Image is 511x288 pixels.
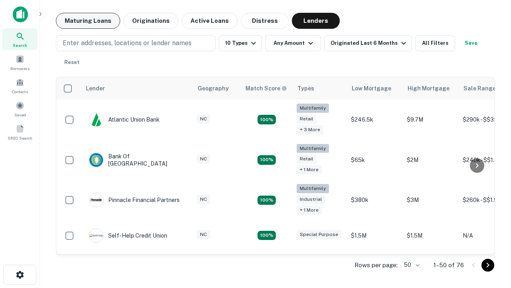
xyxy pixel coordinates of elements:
div: Geography [198,84,229,93]
h6: Match Score [246,84,285,93]
a: Search [2,28,38,50]
td: $65k [347,140,403,180]
div: Matching Properties: 17, hasApolloMatch: undefined [257,155,276,165]
div: NC [197,114,210,124]
button: Any Amount [265,35,321,51]
div: 50 [401,259,421,271]
td: $1.5M [347,220,403,251]
div: Industrial [297,195,325,204]
div: NC [197,195,210,204]
div: Low Mortgage [352,84,391,93]
button: Enter addresses, locations or lender names [56,35,216,51]
td: $380k [347,180,403,220]
div: Capitalize uses an advanced AI algorithm to match your search with the best lender. The match sco... [246,84,287,93]
th: Lender [81,77,193,100]
a: SREO Search [2,121,38,143]
button: 10 Types [219,35,262,51]
div: NC [197,154,210,164]
button: Go to next page [481,259,494,272]
span: Saved [14,112,26,118]
div: Matching Properties: 10, hasApolloMatch: undefined [257,115,276,124]
button: Reset [59,54,85,70]
div: Matching Properties: 13, hasApolloMatch: undefined [257,196,276,205]
p: 1–50 of 76 [434,260,464,270]
th: Types [293,77,347,100]
img: capitalize-icon.png [13,6,28,22]
iframe: Chat Widget [471,224,511,262]
div: + 3 more [297,125,323,134]
button: Active Loans [182,13,238,29]
td: $246.5k [347,100,403,140]
div: Types [297,84,314,93]
p: Rows per page: [355,260,398,270]
div: Matching Properties: 11, hasApolloMatch: undefined [257,231,276,240]
span: Search [13,42,27,48]
div: Pinnacle Financial Partners [89,193,180,207]
button: Save your search to get updates of matches that match your search criteria. [458,35,484,51]
button: Maturing Loans [56,13,120,29]
div: Special Purpose [297,230,341,239]
img: picture [89,153,103,167]
button: Originated Last 6 Months [324,35,412,51]
div: Retail [297,154,317,164]
button: Originations [123,13,178,29]
span: SREO Search [8,135,32,141]
a: Contacts [2,75,38,96]
div: Multifamily [297,144,329,153]
td: $9.7M [403,100,459,140]
td: $2M [403,140,459,180]
button: Distress [241,13,289,29]
button: Lenders [292,13,340,29]
div: Self-help Credit Union [89,228,167,243]
a: Saved [2,98,38,120]
div: Bank Of [GEOGRAPHIC_DATA] [89,153,185,167]
span: Borrowers [10,65,30,72]
img: picture [89,229,103,242]
button: All Filters [415,35,455,51]
img: picture [89,193,103,207]
td: $1.5M [403,220,459,251]
div: Sale Range [463,84,496,93]
p: Enter addresses, locations or lender names [63,38,192,48]
div: Multifamily [297,104,329,113]
div: Originated Last 6 Months [331,38,408,48]
th: Capitalize uses an advanced AI algorithm to match your search with the best lender. The match sco... [241,77,293,100]
img: picture [89,113,103,126]
th: Geography [193,77,241,100]
div: Multifamily [297,184,329,193]
a: Borrowers [2,52,38,73]
th: High Mortgage [403,77,459,100]
div: High Mortgage [408,84,450,93]
div: Retail [297,114,317,124]
span: Contacts [12,88,28,95]
div: + 1 more [297,206,322,215]
div: Lender [86,84,105,93]
div: Atlantic Union Bank [89,112,160,127]
div: NC [197,230,210,239]
td: $3M [403,180,459,220]
div: + 1 more [297,165,322,174]
th: Low Mortgage [347,77,403,100]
